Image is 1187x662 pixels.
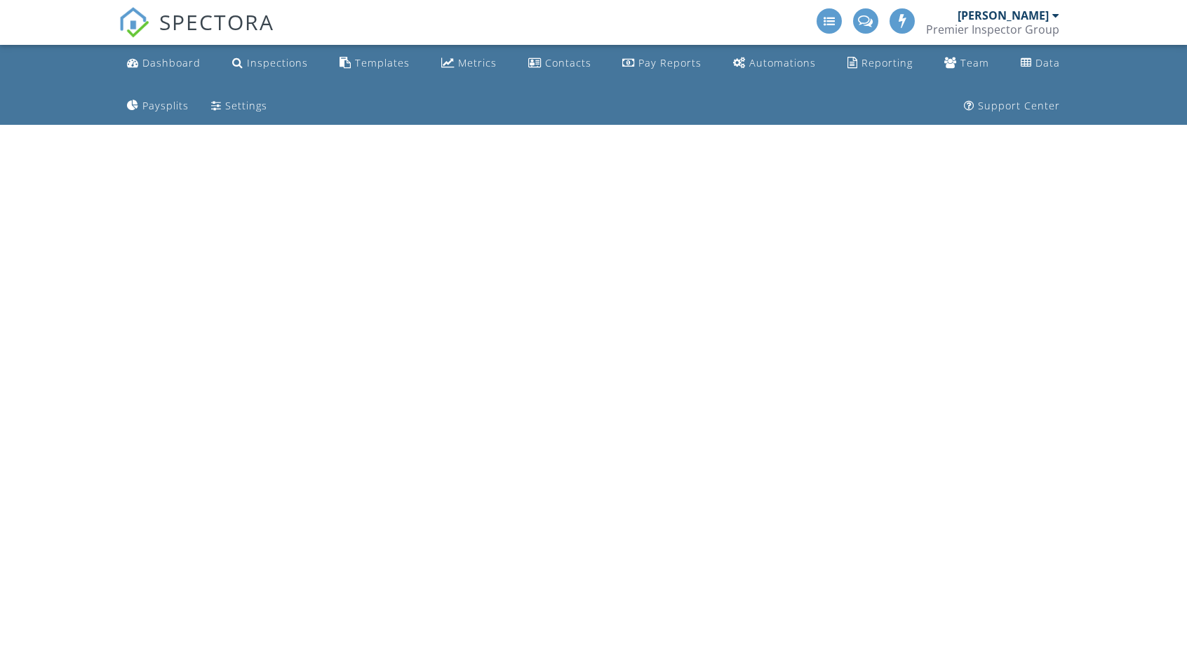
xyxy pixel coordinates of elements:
[355,56,410,69] div: Templates
[638,56,702,69] div: Pay Reports
[142,99,189,112] div: Paysplits
[121,50,206,76] a: Dashboard
[545,56,591,69] div: Contacts
[121,93,194,119] a: Paysplits
[142,56,201,69] div: Dashboard
[119,7,149,38] img: The Best Home Inspection Software - Spectora
[749,56,816,69] div: Automations
[1015,50,1066,76] a: Data
[523,50,597,76] a: Contacts
[334,50,415,76] a: Templates
[247,56,308,69] div: Inspections
[958,8,1049,22] div: [PERSON_NAME]
[458,56,497,69] div: Metrics
[939,50,995,76] a: Team
[926,22,1059,36] div: Premier Inspector Group
[842,50,918,76] a: Reporting
[617,50,707,76] a: Pay Reports
[436,50,502,76] a: Metrics
[861,56,913,69] div: Reporting
[227,50,314,76] a: Inspections
[119,19,274,48] a: SPECTORA
[206,93,273,119] a: Settings
[978,99,1060,112] div: Support Center
[1035,56,1060,69] div: Data
[159,7,274,36] span: SPECTORA
[727,50,821,76] a: Automations (Advanced)
[960,56,989,69] div: Team
[958,93,1066,119] a: Support Center
[225,99,267,112] div: Settings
